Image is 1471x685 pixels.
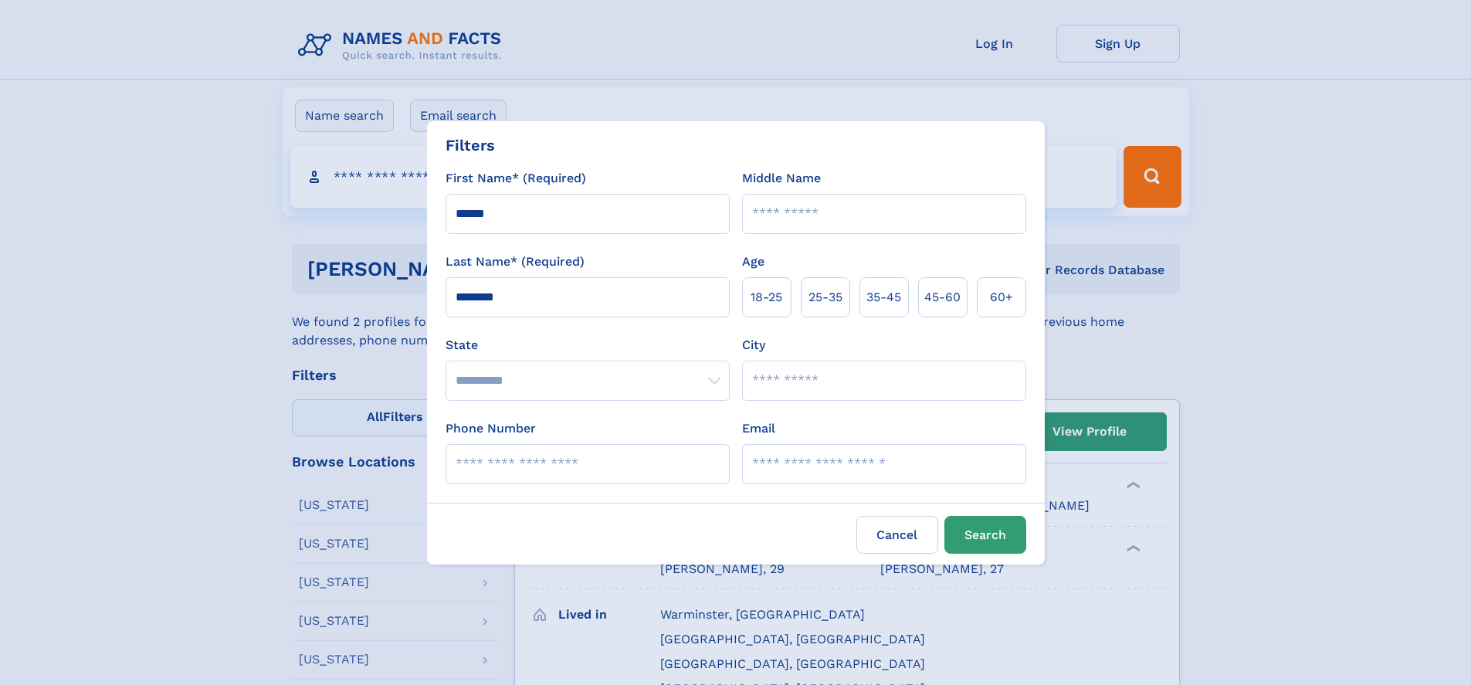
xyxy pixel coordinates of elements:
[742,253,764,271] label: Age
[446,336,730,354] label: State
[866,288,901,307] span: 35‑45
[446,169,586,188] label: First Name* (Required)
[751,288,782,307] span: 18‑25
[856,516,938,554] label: Cancel
[446,134,495,157] div: Filters
[990,288,1013,307] span: 60+
[742,169,821,188] label: Middle Name
[742,336,765,354] label: City
[446,419,536,438] label: Phone Number
[446,253,585,271] label: Last Name* (Required)
[944,516,1026,554] button: Search
[924,288,961,307] span: 45‑60
[742,419,775,438] label: Email
[808,288,842,307] span: 25‑35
